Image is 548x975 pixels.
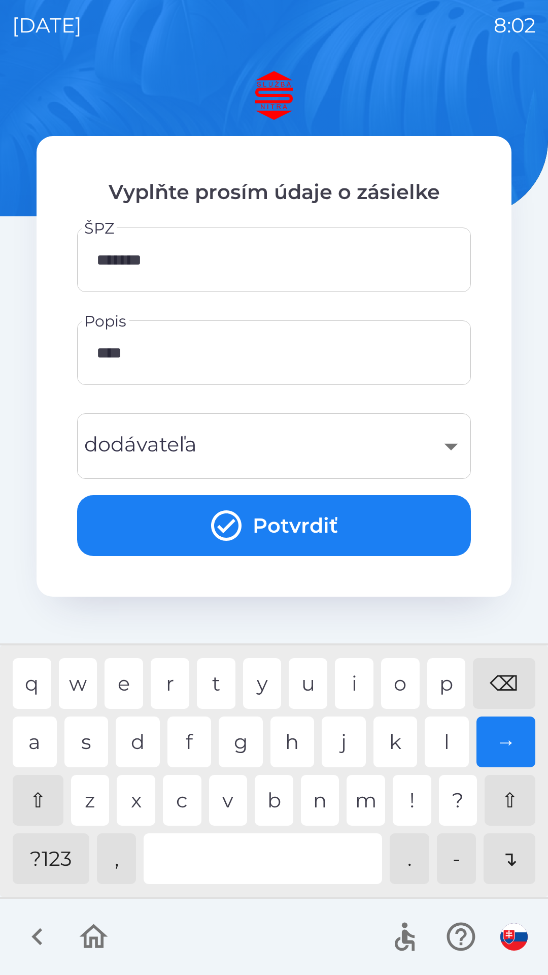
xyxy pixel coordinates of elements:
[84,310,126,332] label: Popis
[12,10,82,41] p: [DATE]
[37,71,511,120] img: Logo
[500,923,528,951] img: sk flag
[84,217,114,239] label: ŠPZ
[77,177,471,207] p: Vyplňte prosím údaje o zásielke
[494,10,536,41] p: 8:02
[77,495,471,556] button: Potvrdiť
